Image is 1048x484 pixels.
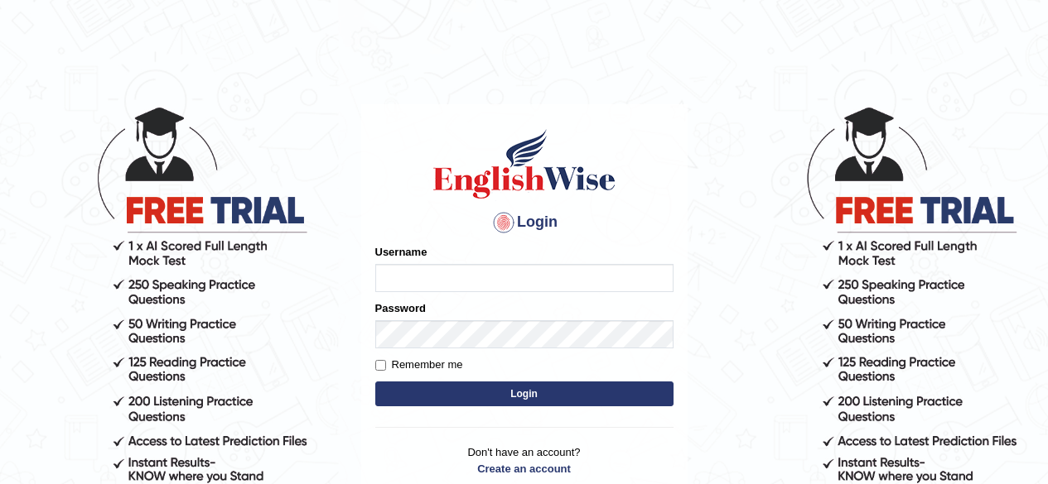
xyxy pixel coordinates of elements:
[430,127,619,201] img: Logo of English Wise sign in for intelligent practice with AI
[375,209,674,236] h4: Login
[375,360,386,371] input: Remember me
[375,381,674,406] button: Login
[375,300,426,316] label: Password
[375,357,463,373] label: Remember me
[375,244,427,260] label: Username
[375,461,674,477] a: Create an account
